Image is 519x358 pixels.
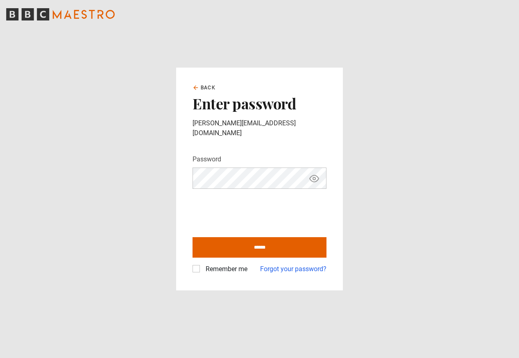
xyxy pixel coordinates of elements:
[202,264,247,274] label: Remember me
[193,118,326,138] p: [PERSON_NAME][EMAIL_ADDRESS][DOMAIN_NAME]
[193,95,326,112] h2: Enter password
[193,195,317,227] iframe: reCAPTCHA
[201,84,215,91] span: Back
[193,84,215,91] a: Back
[307,171,321,186] button: Show password
[193,154,221,164] label: Password
[260,264,326,274] a: Forgot your password?
[6,8,115,20] svg: BBC Maestro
